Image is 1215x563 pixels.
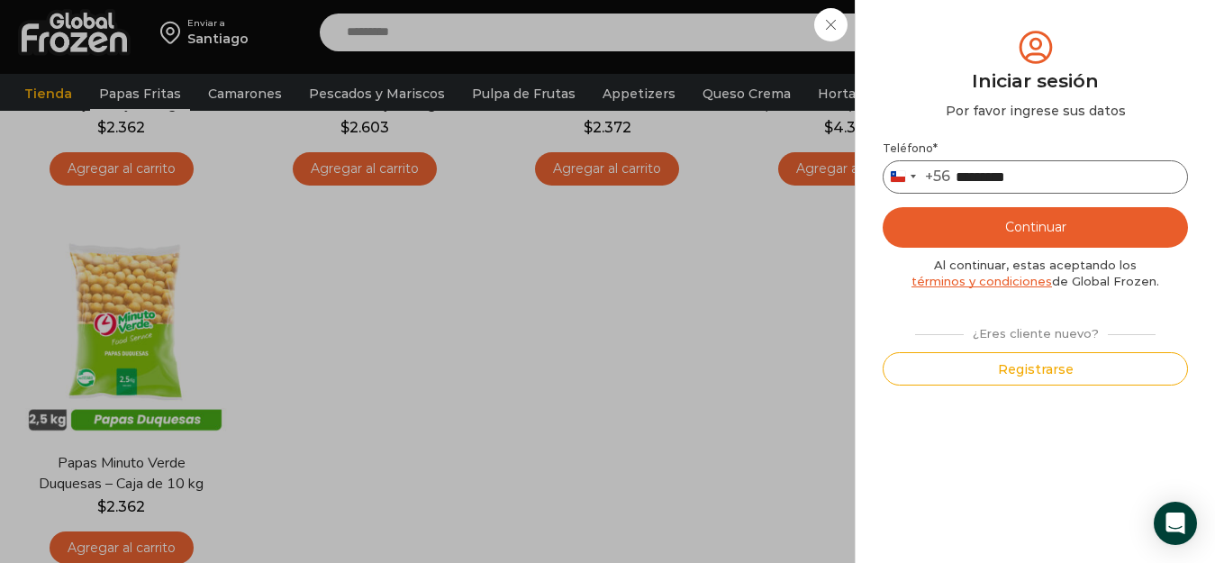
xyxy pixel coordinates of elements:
[1015,27,1056,68] img: tabler-icon-user-circle.svg
[883,102,1188,120] div: Por favor ingrese sus datos
[883,68,1188,95] div: Iniciar sesión
[911,274,1052,288] a: términos y condiciones
[883,207,1188,248] button: Continuar
[1154,502,1197,545] div: Open Intercom Messenger
[883,352,1188,386] button: Registrarse
[884,161,950,193] button: Selected country
[883,141,1188,156] label: Teléfono
[906,319,1165,342] div: ¿Eres cliente nuevo?
[925,168,950,186] div: +56
[883,257,1188,290] div: Al continuar, estas aceptando los de Global Frozen.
